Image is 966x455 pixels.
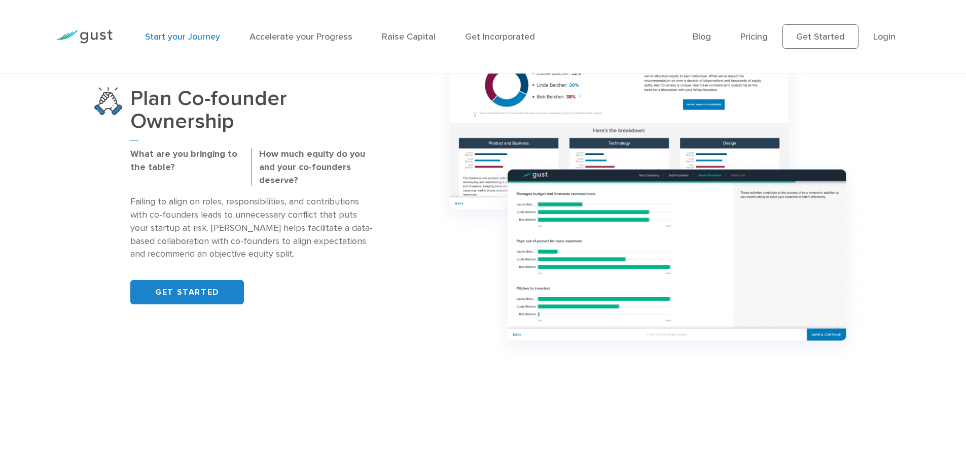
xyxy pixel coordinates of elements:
[56,30,113,44] img: Gust Logo
[693,31,711,42] a: Blog
[145,31,220,42] a: Start your Journey
[740,31,768,42] a: Pricing
[782,24,858,49] a: Get Started
[873,31,896,42] a: Login
[130,280,244,304] a: GET STARTED
[424,19,871,372] img: Group 1165
[249,31,352,42] a: Accelerate your Progress
[259,148,373,187] p: How much equity do you and your co-founders deserve?
[130,87,373,141] h3: Plan Co-founder Ownership
[382,31,436,42] a: Raise Capital
[130,195,373,261] p: Failing to align on roles, responsibilities, and contributions with co-founders leads to unnecess...
[94,87,122,115] img: Plan Co Founder Ownership
[130,148,244,174] p: What are you bringing to the table?
[465,31,535,42] a: Get Incorporated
